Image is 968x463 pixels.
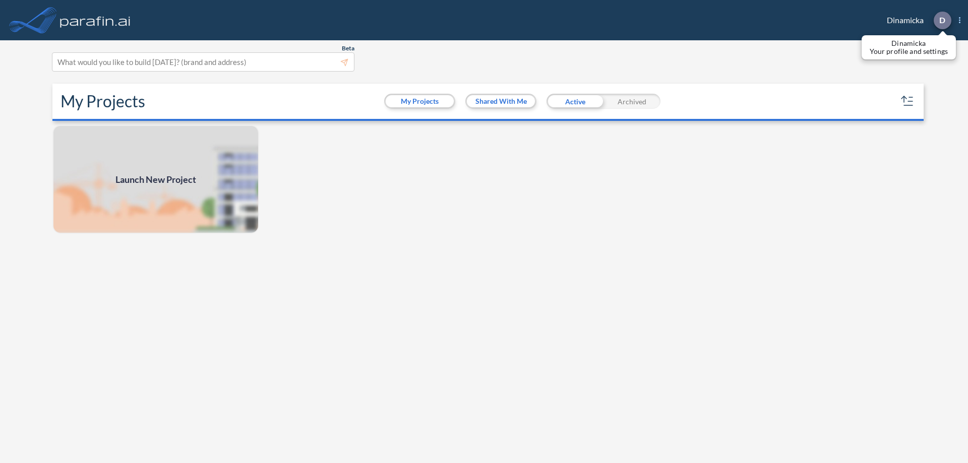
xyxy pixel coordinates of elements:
[58,10,133,30] img: logo
[386,95,454,107] button: My Projects
[342,44,354,52] span: Beta
[870,39,948,47] p: Dinamicka
[52,125,259,234] a: Launch New Project
[467,95,535,107] button: Shared With Me
[52,125,259,234] img: add
[899,93,916,109] button: sort
[872,12,960,29] div: Dinamicka
[603,94,660,109] div: Archived
[60,92,145,111] h2: My Projects
[115,173,196,186] span: Launch New Project
[939,16,945,25] p: D
[547,94,603,109] div: Active
[870,47,948,55] p: Your profile and settings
